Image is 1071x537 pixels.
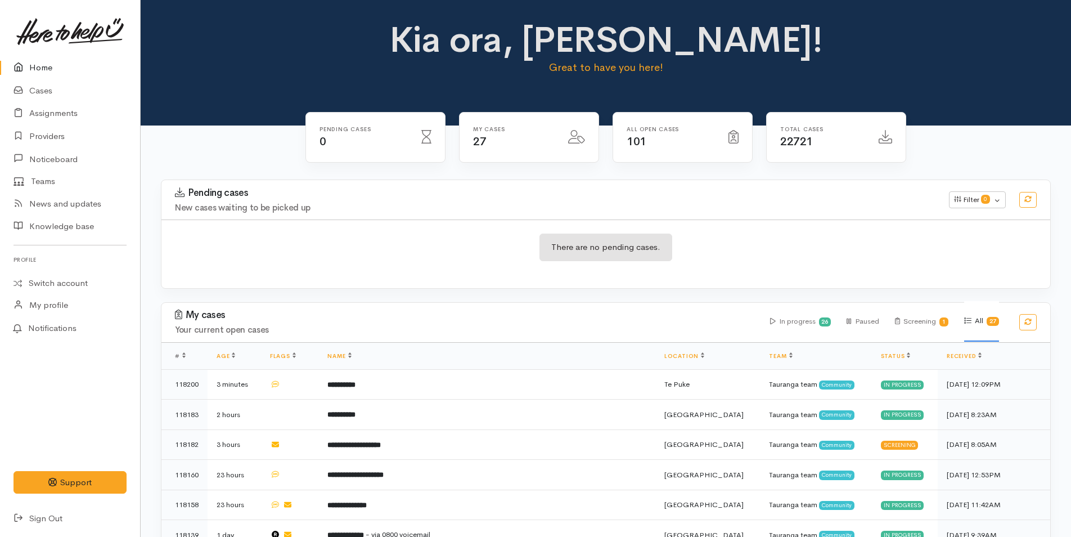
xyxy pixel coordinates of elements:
[881,441,919,450] div: Screening
[327,352,351,360] a: Name
[208,490,261,520] td: 23 hours
[627,126,715,132] h6: All Open cases
[819,381,854,390] span: Community
[270,352,296,360] a: Flags
[539,234,672,261] div: There are no pending cases.
[938,400,1050,430] td: [DATE] 8:23AM
[819,441,854,450] span: Community
[760,490,871,520] td: Tauranga team
[989,317,996,325] b: 27
[13,252,127,267] h6: Profile
[161,490,208,520] td: 118158
[819,410,854,419] span: Community
[949,191,1006,208] button: Filter0
[938,460,1050,490] td: [DATE] 12:53PM
[895,302,949,342] div: Screening
[664,410,744,419] span: [GEOGRAPHIC_DATA]
[881,410,924,419] div: In progress
[819,471,854,480] span: Community
[627,135,646,149] span: 101
[319,126,408,132] h6: Pending cases
[769,352,792,360] a: Team
[760,429,871,460] td: Tauranga team
[770,302,831,342] div: In progress
[161,400,208,430] td: 118183
[387,20,825,60] h1: Kia ora, [PERSON_NAME]!
[13,471,127,494] button: Support
[208,460,261,490] td: 23 hours
[760,369,871,400] td: Tauranga team
[881,352,911,360] a: Status
[942,318,946,325] b: 1
[664,352,704,360] a: Location
[175,203,935,213] h4: New cases waiting to be picked up
[760,400,871,430] td: Tauranga team
[947,352,982,360] a: Received
[161,369,208,400] td: 118200
[881,471,924,480] div: In progress
[208,369,261,400] td: 3 minutes
[664,500,744,509] span: [GEOGRAPHIC_DATA]
[208,400,261,430] td: 2 hours
[981,195,990,204] span: 0
[161,429,208,460] td: 118182
[217,352,235,360] a: Age
[881,381,924,390] div: In progress
[938,429,1050,460] td: [DATE] 8:05AM
[664,440,744,449] span: [GEOGRAPHIC_DATA]
[819,501,854,510] span: Community
[938,490,1050,520] td: [DATE] 11:42AM
[938,369,1050,400] td: [DATE] 12:09PM
[821,318,828,325] b: 26
[780,126,865,132] h6: Total cases
[664,470,744,480] span: [GEOGRAPHIC_DATA]
[175,187,935,199] h3: Pending cases
[847,302,879,342] div: Paused
[387,60,825,75] p: Great to have you here!
[780,135,813,149] span: 22721
[319,135,326,149] span: 0
[664,379,690,389] span: Te Puke
[473,126,555,132] h6: My cases
[760,460,871,490] td: Tauranga team
[473,135,486,149] span: 27
[175,352,186,360] span: #
[208,429,261,460] td: 3 hours
[964,301,999,342] div: All
[881,501,924,510] div: In progress
[161,460,208,490] td: 118160
[175,310,757,321] h3: My cases
[175,325,757,335] h4: Your current open cases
